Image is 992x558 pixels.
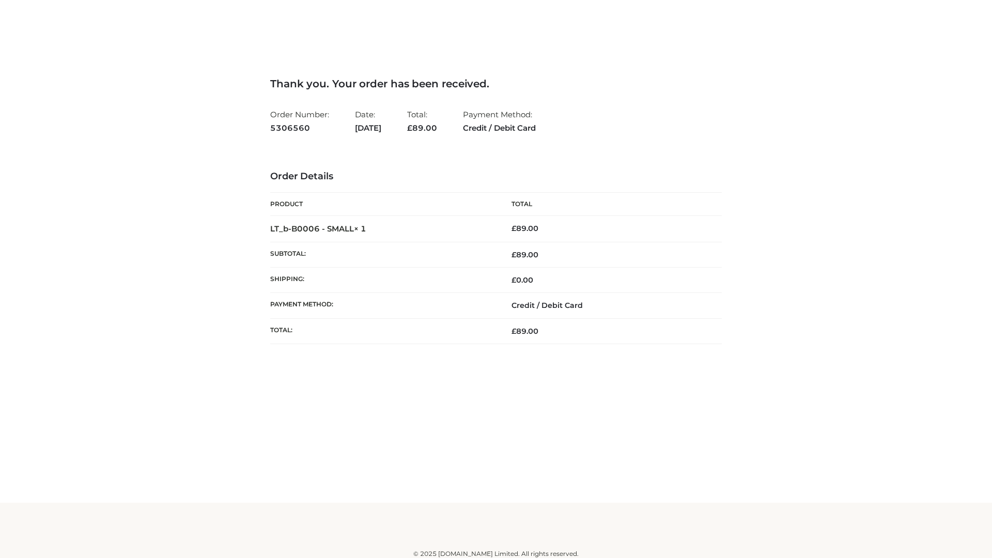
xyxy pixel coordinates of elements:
th: Shipping: [270,268,496,293]
span: £ [512,224,516,233]
h3: Order Details [270,171,722,182]
th: Subtotal: [270,242,496,267]
span: £ [512,275,516,285]
span: 89.00 [407,123,437,133]
li: Order Number: [270,105,329,137]
li: Total: [407,105,437,137]
strong: LT_b-B0006 - SMALL [270,224,366,234]
strong: Credit / Debit Card [463,121,536,135]
th: Total: [270,318,496,344]
td: Credit / Debit Card [496,293,722,318]
bdi: 0.00 [512,275,533,285]
th: Product [270,193,496,216]
span: 89.00 [512,327,538,336]
span: £ [407,123,412,133]
span: £ [512,327,516,336]
li: Payment Method: [463,105,536,137]
th: Total [496,193,722,216]
bdi: 89.00 [512,224,538,233]
strong: [DATE] [355,121,381,135]
li: Date: [355,105,381,137]
h3: Thank you. Your order has been received. [270,78,722,90]
strong: 5306560 [270,121,329,135]
th: Payment method: [270,293,496,318]
strong: × 1 [354,224,366,234]
span: £ [512,250,516,259]
span: 89.00 [512,250,538,259]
